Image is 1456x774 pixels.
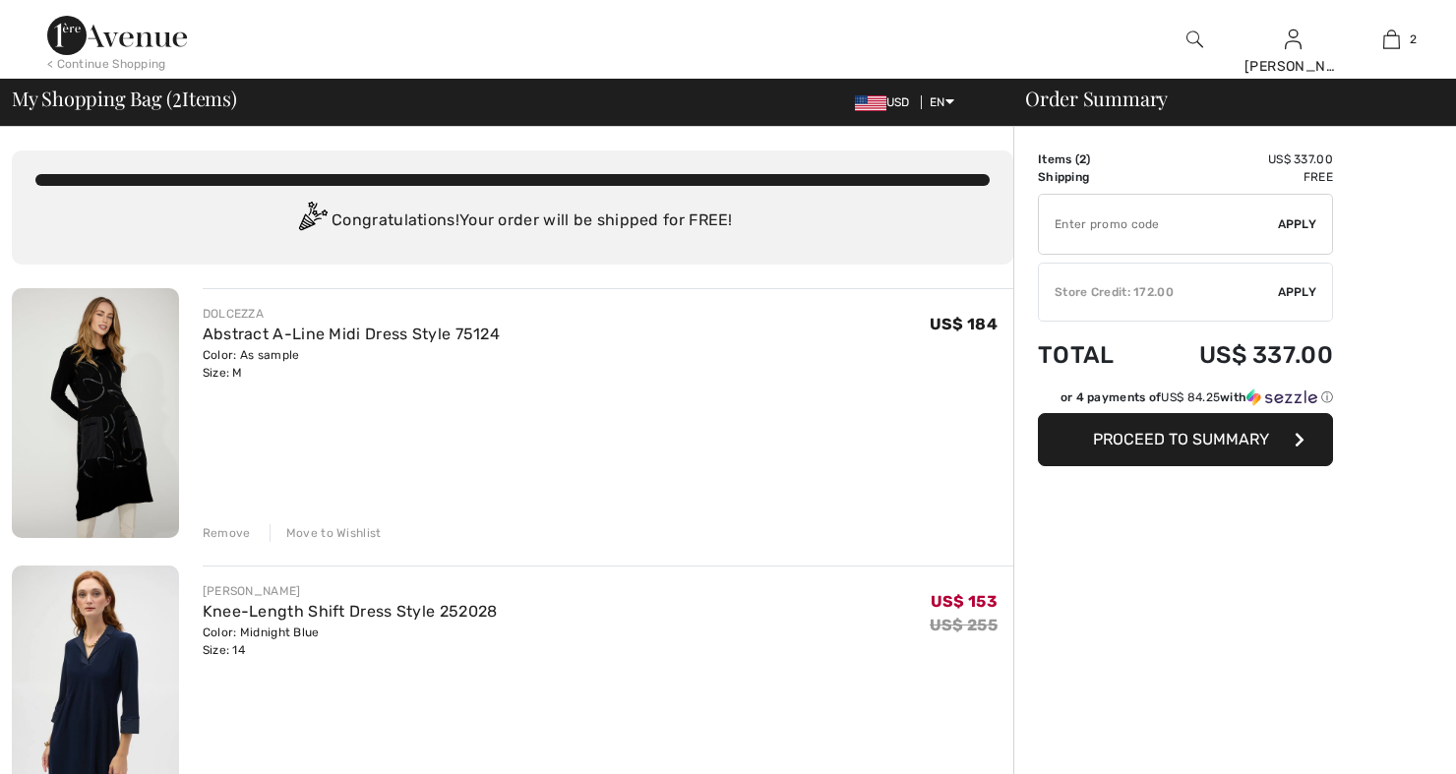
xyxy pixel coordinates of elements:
[1285,28,1302,51] img: My Info
[292,202,332,241] img: Congratulation2.svg
[1244,56,1341,77] div: [PERSON_NAME]
[1061,388,1333,406] div: or 4 payments of with
[47,16,187,55] img: 1ère Avenue
[855,95,918,109] span: USD
[1410,30,1417,48] span: 2
[1038,388,1333,413] div: or 4 payments ofUS$ 84.25withSezzle Click to learn more about Sezzle
[172,84,182,109] span: 2
[1246,388,1317,406] img: Sezzle
[12,288,179,538] img: Abstract A-Line Midi Dress Style 75124
[1039,195,1278,254] input: Promo code
[1079,152,1086,166] span: 2
[1145,168,1333,186] td: Free
[203,582,498,600] div: [PERSON_NAME]
[1093,430,1269,448] span: Proceed to Summary
[1038,413,1333,466] button: Proceed to Summary
[1145,150,1333,168] td: US$ 337.00
[1285,30,1302,48] a: Sign In
[1161,390,1220,404] span: US$ 84.25
[1278,215,1317,233] span: Apply
[930,315,998,333] span: US$ 184
[35,202,990,241] div: Congratulations! Your order will be shipped for FREE!
[203,325,500,343] a: Abstract A-Line Midi Dress Style 75124
[203,602,498,621] a: Knee-Length Shift Dress Style 252028
[47,55,166,73] div: < Continue Shopping
[1145,322,1333,388] td: US$ 337.00
[930,616,998,634] s: US$ 255
[1038,322,1145,388] td: Total
[1001,89,1444,108] div: Order Summary
[203,305,500,323] div: DOLCEZZA
[270,524,382,542] div: Move to Wishlist
[931,592,998,611] span: US$ 153
[1383,28,1400,51] img: My Bag
[1186,28,1203,51] img: search the website
[203,524,251,542] div: Remove
[855,95,886,111] img: US Dollar
[1038,168,1145,186] td: Shipping
[1343,28,1439,51] a: 2
[930,95,954,109] span: EN
[1039,283,1278,301] div: Store Credit: 172.00
[1038,150,1145,168] td: Items ( )
[203,624,498,659] div: Color: Midnight Blue Size: 14
[203,346,500,382] div: Color: As sample Size: M
[12,89,237,108] span: My Shopping Bag ( Items)
[1278,283,1317,301] span: Apply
